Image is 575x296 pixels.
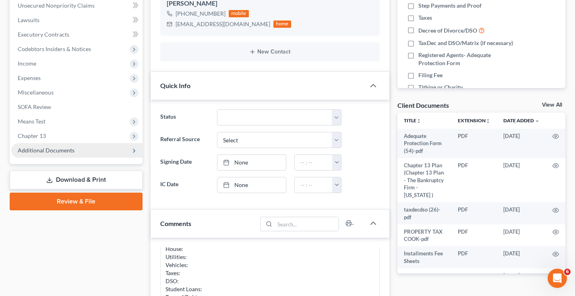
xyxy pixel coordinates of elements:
td: PDF [451,268,497,283]
td: [DATE] [497,129,546,158]
input: Search... [275,217,339,231]
div: mobile [229,10,249,17]
a: Extensionunfold_more [458,117,490,123]
td: PDF [451,246,497,268]
span: [PHONE_NUMBER] [176,10,225,17]
a: SOFA Review [11,100,143,114]
span: Filing Fee [418,71,443,79]
label: IC Date [156,177,213,193]
span: Income [18,60,36,67]
span: TaxDec and DSO/Matrix (if necessary) [418,39,513,47]
td: taxdecdso (26)-pdf [397,202,452,224]
div: [EMAIL_ADDRESS][DOMAIN_NAME] [176,20,270,28]
td: PROPERTY TAX COOK-pdf [397,224,452,247]
label: Status [156,109,213,125]
iframe: Intercom live chat [548,269,567,288]
span: Quick Info [160,82,190,89]
td: [DATE] [497,268,546,283]
div: Client Documents [397,101,449,109]
td: PDF [451,158,497,202]
td: PDF [451,129,497,158]
label: Referral Source [156,132,213,148]
span: SOFA Review [18,103,51,110]
td: PDF [451,202,497,224]
label: Signing Date [156,154,213,171]
i: unfold_more [486,119,490,123]
a: None [217,177,286,193]
td: [DATE] [497,202,546,224]
a: Executory Contracts [11,27,143,42]
td: Installments Fee Sheets [397,246,452,268]
td: CCC Both [397,268,452,283]
span: Miscellaneous [18,89,54,96]
span: Expenses [18,74,41,81]
span: Additional Documents [18,147,74,154]
span: Codebtors Insiders & Notices [18,45,91,52]
button: New Contact [167,49,373,55]
span: Tithing or Charity [418,83,463,91]
span: Taxes [418,14,432,22]
span: Executory Contracts [18,31,69,38]
a: Date Added expand_more [503,117,540,123]
a: Lawsuits [11,13,143,27]
span: 6 [564,269,571,275]
input: -- : -- [295,155,333,170]
i: unfold_more [416,119,421,123]
span: Step Payments and Proof [418,2,482,10]
div: home [273,21,291,28]
a: Review & File [10,193,143,210]
span: Decree of Divorce/DSO [418,27,477,35]
td: [DATE] [497,158,546,202]
input: -- : -- [295,177,333,193]
td: [DATE] [497,246,546,268]
td: [DATE] [497,224,546,247]
span: Registered Agents- Adequate Protection Form [418,51,517,67]
td: PDF [451,224,497,247]
a: None [217,155,286,170]
a: Download & Print [10,171,143,189]
span: Means Test [18,118,46,125]
i: expand_more [535,119,540,123]
span: Lawsuits [18,16,39,23]
span: Chapter 13 [18,132,46,139]
td: Chapter 13 Plan (Chapter 13 Plan - The Bankruptcy Firm - [US_STATE] ) [397,158,452,202]
a: View All [542,102,562,108]
span: Comments [160,220,191,227]
a: Titleunfold_more [404,117,421,123]
td: Adequate Protection Form (54)-pdf [397,129,452,158]
span: Unsecured Nonpriority Claims [18,2,95,9]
